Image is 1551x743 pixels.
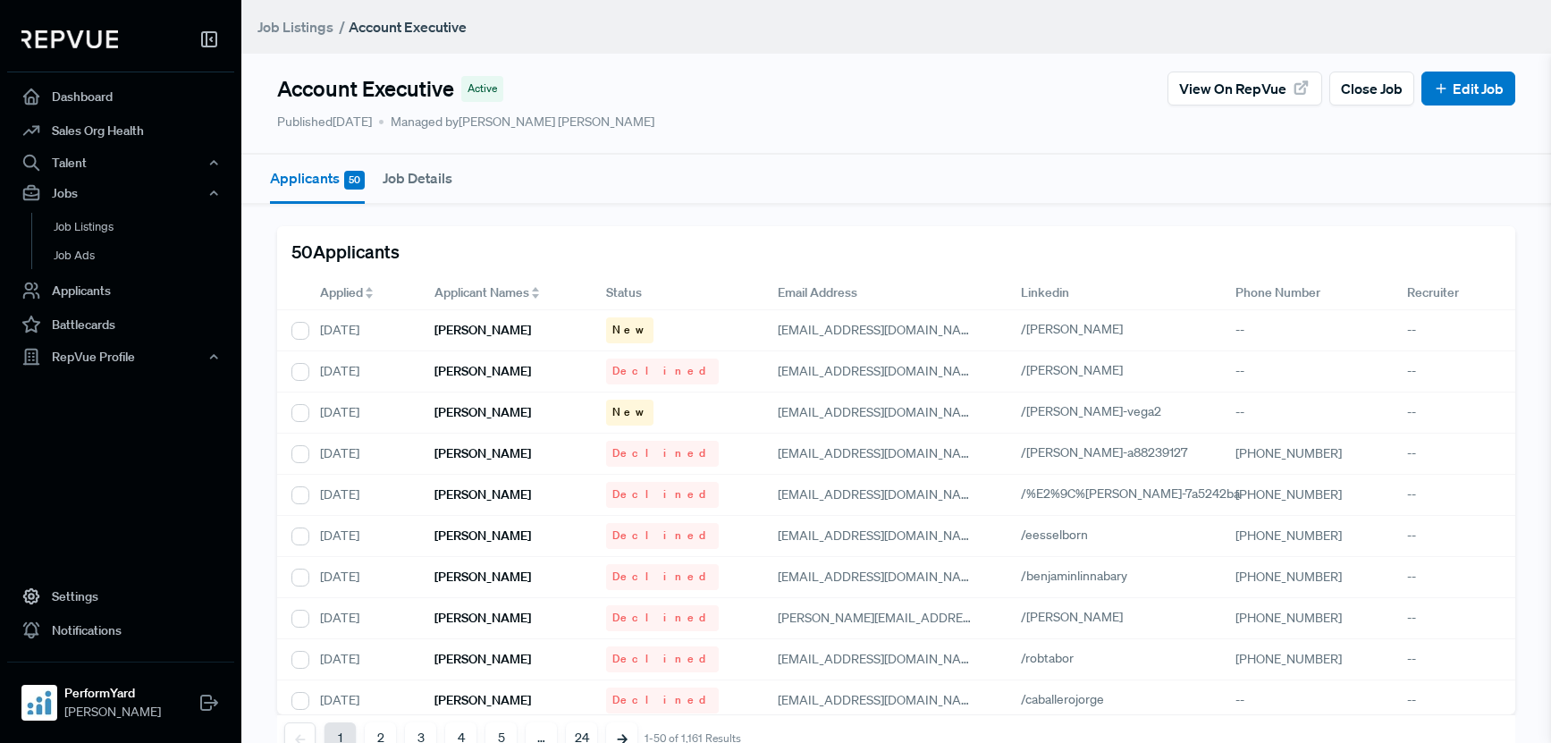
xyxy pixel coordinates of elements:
[1421,72,1515,106] button: Edit Job
[306,639,420,680] div: [DATE]
[64,684,161,703] strong: PerformYard
[1021,527,1088,543] span: /eesselborn
[379,113,654,131] span: Managed by [PERSON_NAME] [PERSON_NAME]
[778,363,982,379] span: [EMAIL_ADDRESS][DOMAIN_NAME]
[778,528,982,544] span: [EMAIL_ADDRESS][DOMAIN_NAME]
[7,662,234,729] a: PerformYardPerformYard[PERSON_NAME]
[1021,568,1148,584] a: /benjaminlinnabary
[434,323,531,338] h6: [PERSON_NAME]
[7,80,234,114] a: Dashboard
[320,283,363,302] span: Applied
[434,405,531,420] h6: [PERSON_NAME]
[1021,650,1074,666] span: /robtabor
[277,76,454,102] h4: Account Executive
[306,393,420,434] div: [DATE]
[434,487,531,502] h6: [PERSON_NAME]
[1021,321,1123,337] span: /[PERSON_NAME]
[1021,568,1127,584] span: /benjaminlinnabary
[7,613,234,647] a: Notifications
[1221,680,1393,722] div: --
[612,528,712,544] span: Declined
[306,434,420,475] div: [DATE]
[778,445,982,461] span: [EMAIL_ADDRESS][DOMAIN_NAME]
[291,241,400,262] h5: 50 Applicants
[1021,691,1125,707] a: /caballerojorge
[21,30,118,48] img: RepVue
[1221,516,1393,557] div: [PHONE_NUMBER]
[31,213,258,241] a: Job Listings
[778,569,982,585] span: [EMAIL_ADDRESS][DOMAIN_NAME]
[778,651,982,667] span: [EMAIL_ADDRESS][DOMAIN_NAME]
[7,114,234,148] a: Sales Org Health
[7,579,234,613] a: Settings
[383,155,452,201] button: Job Details
[612,610,712,626] span: Declined
[1021,362,1123,378] span: /[PERSON_NAME]
[1021,444,1208,460] a: /[PERSON_NAME]-a88239127
[1021,362,1143,378] a: /[PERSON_NAME]
[1221,351,1393,393] div: --
[31,241,258,270] a: Job Ads
[1021,321,1143,337] a: /[PERSON_NAME]
[1021,485,1240,502] span: /%E2%9C%[PERSON_NAME]-7a5242ba
[1021,609,1123,625] span: /[PERSON_NAME]
[349,18,467,36] strong: Account Executive
[1021,650,1094,666] a: /robtabor
[612,651,712,667] span: Declined
[7,148,234,178] button: Talent
[778,692,982,708] span: [EMAIL_ADDRESS][DOMAIN_NAME]
[1021,691,1104,707] span: /caballerojorge
[612,569,712,585] span: Declined
[612,692,712,708] span: Declined
[277,113,372,131] p: Published [DATE]
[1433,78,1504,99] a: Edit Job
[7,178,234,208] button: Jobs
[306,351,420,393] div: [DATE]
[778,404,982,420] span: [EMAIL_ADDRESS][DOMAIN_NAME]
[612,363,712,379] span: Declined
[306,310,420,351] div: [DATE]
[434,364,531,379] h6: [PERSON_NAME]
[434,652,531,667] h6: [PERSON_NAME]
[1221,310,1393,351] div: --
[7,342,234,372] button: RepVue Profile
[64,703,161,722] span: [PERSON_NAME]
[778,283,857,302] span: Email Address
[434,446,531,461] h6: [PERSON_NAME]
[306,680,420,722] div: [DATE]
[339,18,345,36] span: /
[612,445,712,461] span: Declined
[306,557,420,598] div: [DATE]
[1021,283,1069,302] span: Linkedin
[1221,557,1393,598] div: [PHONE_NUMBER]
[1341,78,1403,99] span: Close Job
[1235,283,1320,302] span: Phone Number
[1221,639,1393,680] div: [PHONE_NUMBER]
[257,16,333,38] a: Job Listings
[1021,485,1260,502] a: /%E2%9C%[PERSON_NAME]-7a5242ba
[1179,78,1286,99] span: View on RepVue
[778,610,1176,626] span: [PERSON_NAME][EMAIL_ADDRESS][PERSON_NAME][DOMAIN_NAME]
[1021,403,1182,419] a: /[PERSON_NAME]-vega2
[1167,72,1322,106] button: View on RepVue
[344,171,365,190] span: 50
[434,283,529,302] span: Applicant Names
[1221,393,1393,434] div: --
[306,516,420,557] div: [DATE]
[270,155,365,204] button: Applicants
[434,528,531,544] h6: [PERSON_NAME]
[612,486,712,502] span: Declined
[778,322,982,338] span: [EMAIL_ADDRESS][DOMAIN_NAME]
[1221,434,1393,475] div: [PHONE_NUMBER]
[1021,444,1187,460] span: /[PERSON_NAME]-a88239127
[1021,609,1143,625] a: /[PERSON_NAME]
[1021,403,1161,419] span: /[PERSON_NAME]-vega2
[612,322,647,338] span: New
[1407,283,1459,302] span: Recruiter
[434,570,531,585] h6: [PERSON_NAME]
[1221,598,1393,639] div: [PHONE_NUMBER]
